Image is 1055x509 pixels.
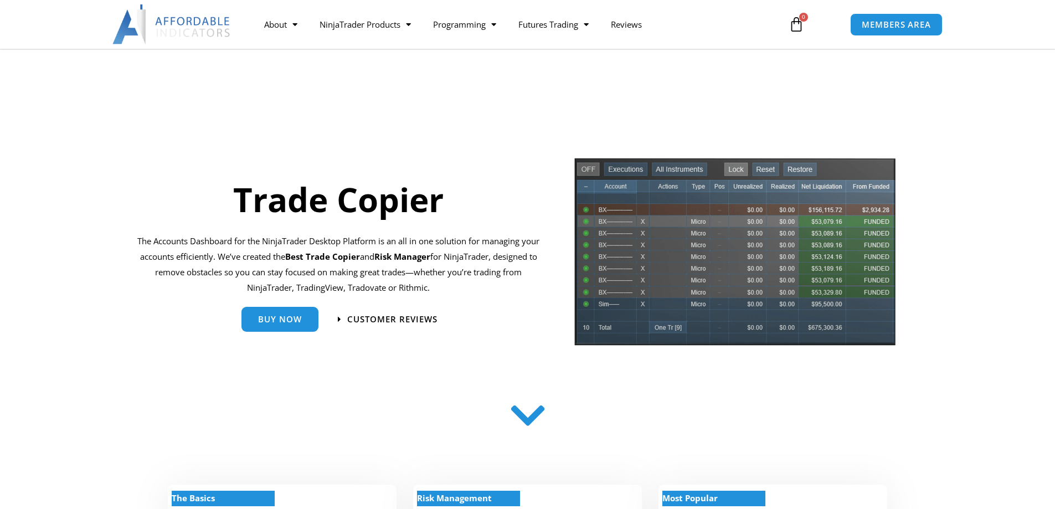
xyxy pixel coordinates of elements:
strong: Most Popular [662,492,718,503]
a: Customer Reviews [338,315,438,323]
span: MEMBERS AREA [862,20,931,29]
a: About [253,12,308,37]
img: LogoAI | Affordable Indicators – NinjaTrader [112,4,231,44]
nav: Menu [253,12,776,37]
p: The Accounts Dashboard for the NinjaTrader Desktop Platform is an all in one solution for managin... [137,234,540,295]
a: 0 [772,8,821,40]
strong: Risk Management [417,492,492,503]
a: Futures Trading [507,12,600,37]
a: NinjaTrader Products [308,12,422,37]
a: Programming [422,12,507,37]
span: 0 [799,13,808,22]
a: Buy Now [241,307,318,332]
b: Best Trade Copier [285,251,360,262]
span: Buy Now [258,315,302,323]
img: tradecopier | Affordable Indicators – NinjaTrader [573,157,897,354]
a: Reviews [600,12,653,37]
h1: Trade Copier [137,176,540,223]
strong: The Basics [172,492,215,503]
strong: Risk Manager [374,251,430,262]
a: MEMBERS AREA [850,13,943,36]
span: Customer Reviews [347,315,438,323]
